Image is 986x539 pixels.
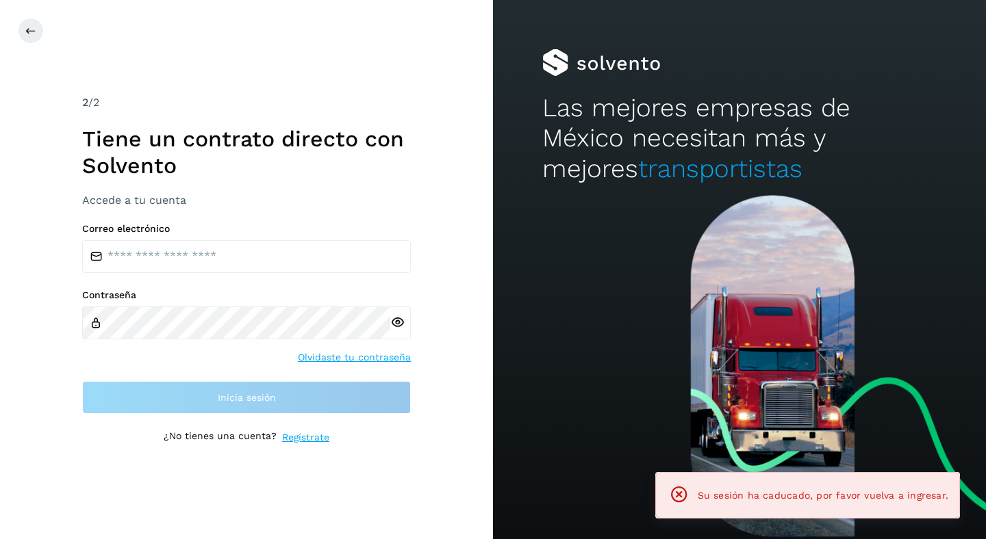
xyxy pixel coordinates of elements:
[82,289,411,301] label: Contraseña
[82,94,411,111] div: /2
[542,93,937,184] h2: Las mejores empresas de México necesitan más y mejores
[82,194,411,207] h3: Accede a tu cuenta
[638,154,802,183] span: transportistas
[82,381,411,414] button: Inicia sesión
[298,350,411,365] a: Olvidaste tu contraseña
[282,430,329,445] a: Regístrate
[82,96,88,109] span: 2
[698,490,948,501] span: Su sesión ha caducado, por favor vuelva a ingresar.
[82,223,411,235] label: Correo electrónico
[164,430,277,445] p: ¿No tienes una cuenta?
[218,393,276,402] span: Inicia sesión
[82,126,411,179] h1: Tiene un contrato directo con Solvento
